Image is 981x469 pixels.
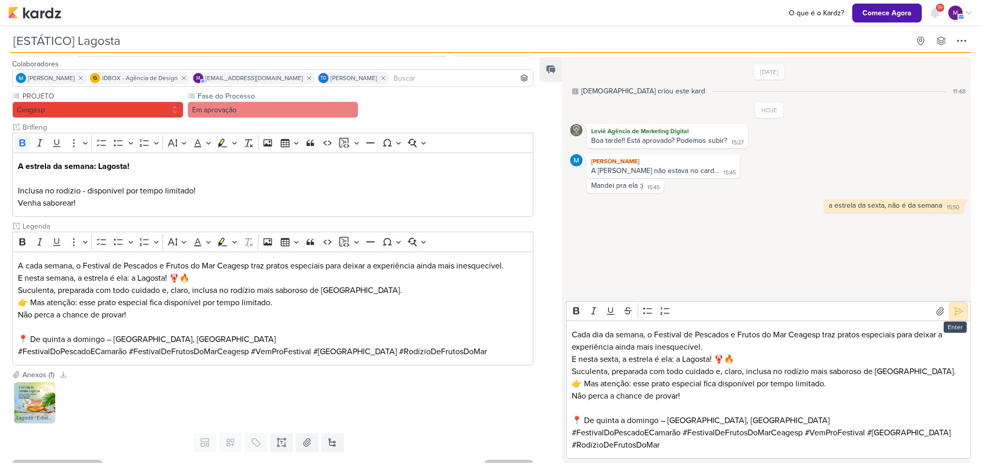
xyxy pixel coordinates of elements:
[732,139,744,147] div: 15:27
[591,181,643,190] div: Mandei pra ela :)
[589,126,746,136] div: Leviê Agência de Marketing Digital
[21,91,183,102] label: PROJETO
[12,252,533,365] div: Editor editing area: main
[12,153,533,217] div: Editor editing area: main
[829,201,942,210] div: a estrela da sexta, não é da semana
[18,333,528,345] p: 📍 De quinta a domingo – [GEOGRAPHIC_DATA], [GEOGRAPHIC_DATA]
[852,4,922,22] button: Comece Agora
[22,369,54,380] div: Anexos (1)
[948,6,963,20] div: mlegnaioli@gmail.com
[591,166,719,175] div: A [PERSON_NAME] não estava no card...
[12,232,533,252] div: Editor toolbar
[591,136,727,145] div: Boa tarde!! Está aprovado? Podemos subir?
[572,414,966,427] p: 📍 De quinta a domingo – [GEOGRAPHIC_DATA], [GEOGRAPHIC_DATA]
[205,73,303,83] span: [EMAIL_ADDRESS][DOMAIN_NAME]
[12,133,533,153] div: Editor toolbar
[12,59,533,69] div: Colaboradores
[18,297,528,333] p: 👉 Mas atenção: esse prato especial fica disponível por tempo limitado. Não perca a chance de provar!
[90,73,100,83] img: IDBOX - Agência de Design
[570,154,582,166] img: MARIANA MIRANDA
[331,73,377,83] span: [PERSON_NAME]
[953,8,958,17] p: m
[785,8,848,18] a: O que é o Kardz?
[572,427,966,451] p: #FestivalDoPescadoECamarão #FestivalDeFrutosDoMarCeagesp #VemProFestival #[GEOGRAPHIC_DATA] #Rodí...
[197,91,359,102] label: Fase do Processo
[572,329,966,353] p: Cada dia da semana, o Festival de Pescados e Frutos do Mar Ceagesp traz pratos especiais para dei...
[12,102,183,118] button: Ceagesp
[193,73,203,83] div: mlegnaioli@gmail.com
[196,76,200,81] p: m
[391,72,531,84] input: Buscar
[572,353,966,378] p: E nesta sexta, a estrela é ela: a Lagosta! 🦞🔥 Suculenta, preparada com todo cuidado e, claro, inc...
[938,4,943,12] span: 9+
[570,124,582,136] img: Leviê Agência de Marketing Digital
[572,378,966,414] p: 👉 Mas atenção: esse prato especial fica disponível por tempo limitado. Não perca a chance de provar!
[566,301,971,321] div: Editor toolbar
[18,160,528,209] p: Inclusa no rodízio - disponível por tempo limitado! Venha saborear!
[566,320,971,459] div: Editor editing area: main
[18,272,528,297] p: E nesta semana, a estrela é ela: a Lagosta! 🦞🔥 Suculenta, preparada com todo cuidado e, claro, in...
[14,382,55,423] img: 55q82sfEHjOdVlJwjDIzCp55wA5NbSqfqnory7dy.png
[8,7,61,19] img: kardz.app
[18,161,129,171] strong: A estrela da semana: Lagosta!
[318,73,329,83] div: Thais de carvalho
[20,221,533,232] input: Texto sem título
[320,76,326,81] p: Td
[18,260,528,272] p: A cada semana, o Festival de Pescados e Frutos do Mar Ceagesp traz pratos especiais para deixar a...
[723,169,736,177] div: 15:45
[188,102,359,118] button: Em aprovação
[947,204,960,212] div: 15:50
[28,73,75,83] span: [PERSON_NAME]
[953,87,966,96] div: 11:48
[14,413,55,423] div: Lagosta - Estrela da Semana.png
[581,86,705,96] div: [DEMOGRAPHIC_DATA] criou este kard
[647,184,660,192] div: 15:45
[10,32,909,50] input: Kard Sem Título
[20,122,533,133] input: Texto sem título
[16,73,26,83] img: MARIANA MIRANDA
[102,73,178,83] span: IDBOX - Agência de Design
[589,156,738,166] div: [PERSON_NAME]
[18,345,528,358] p: #FestivalDoPescadoECamarão #FestivalDeFrutosDoMarCeagesp #VemProFestival #[GEOGRAPHIC_DATA] #Rodí...
[944,322,967,333] div: Enter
